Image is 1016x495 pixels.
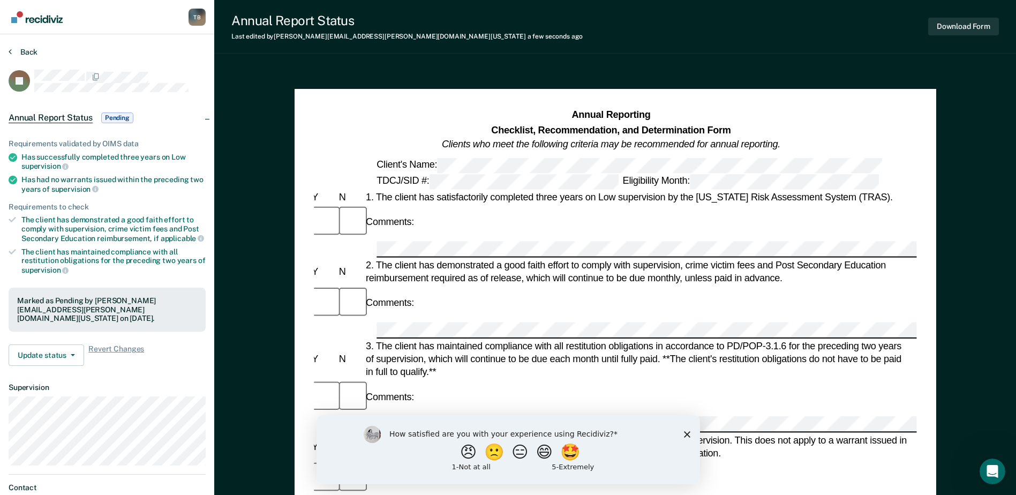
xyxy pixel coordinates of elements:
span: Revert Changes [88,344,144,366]
div: 3. The client has maintained compliance with all restitution obligations in accordance to PD/POP-... [364,340,913,379]
div: N [336,265,363,277]
div: Has successfully completed three years on Low [21,153,206,171]
div: Client's Name: [374,157,884,172]
span: supervision [21,266,69,274]
em: Clients who meet the following criteria may be recommended for annual reporting. [442,139,780,149]
div: Y [310,265,336,277]
iframe: Survey by Kim from Recidiviz [317,415,700,484]
div: TDCJ/SID #: [374,174,620,189]
button: Back [9,47,37,57]
iframe: Intercom live chat [980,459,1005,484]
div: Y [310,352,336,365]
span: applicable [161,234,204,243]
span: supervision [21,162,69,170]
button: Profile dropdown button [189,9,206,26]
button: Update status [9,344,84,366]
span: Pending [101,112,133,123]
span: Annual Report Status [9,112,93,123]
div: Has had no warrants issued within the preceding two years of [21,175,206,193]
img: Recidiviz [11,11,63,23]
strong: Checklist, Recommendation, and Determination Form [491,124,731,135]
div: Last edited by [PERSON_NAME][EMAIL_ADDRESS][PERSON_NAME][DOMAIN_NAME][US_STATE] [231,33,583,40]
div: Annual Report Status [231,13,583,28]
div: Comments: [364,215,416,228]
div: N [336,352,363,365]
span: supervision [51,185,99,193]
span: a few seconds ago [528,33,583,40]
div: 2. The client has demonstrated a good faith effort to comply with supervision, crime victim fees ... [364,258,913,284]
div: T B [189,9,206,26]
div: 1. The client has satisfactorily completed three years on Low supervision by the [US_STATE] Risk ... [364,190,913,203]
strong: Annual Reporting [571,110,650,121]
div: Eligibility Month: [620,174,880,189]
dt: Contact [9,483,206,492]
div: Comments: [364,297,416,310]
button: Download Form [928,18,999,35]
div: 4. The client has not had a warrant issued with in the preceding two years of supervision. This d... [364,434,913,460]
div: N [336,190,363,203]
div: Marked as Pending by [PERSON_NAME][EMAIL_ADDRESS][PERSON_NAME][DOMAIN_NAME][US_STATE] on [DATE]. [17,296,197,323]
div: The client has maintained compliance with all restitution obligations for the preceding two years of [21,247,206,275]
div: Y [310,190,336,203]
dt: Supervision [9,383,206,392]
div: Comments: [364,391,416,404]
div: Requirements validated by OIMS data [9,139,206,148]
div: The client has demonstrated a good faith effort to comply with supervision, crime victim fees and... [21,215,206,243]
div: Requirements to check [9,202,206,212]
